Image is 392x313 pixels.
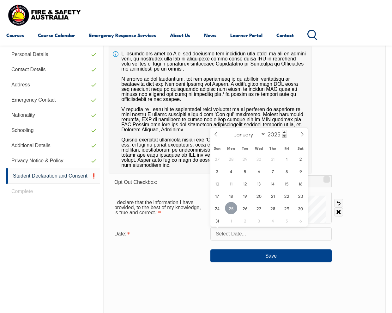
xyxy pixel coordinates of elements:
[6,77,100,92] a: Address
[239,153,251,165] span: July 29, 2025
[267,190,279,202] span: August 21, 2025
[109,46,311,173] div: L ipsumdolors amet co A el sed doeiusmo tem incididun utla etdol ma ali en admini veni, qu nostru...
[225,202,237,214] span: August 25, 2025
[38,28,75,43] a: Course Calendar
[6,62,100,77] a: Contact Details
[6,47,100,62] a: Personal Details
[239,214,251,227] span: September 2, 2025
[211,153,223,165] span: July 27, 2025
[6,168,100,184] a: Student Declaration and Consent
[267,177,279,190] span: August 14, 2025
[266,130,286,138] input: Year
[334,208,343,216] a: Clear
[211,190,223,202] span: August 17, 2025
[204,28,216,43] a: News
[294,190,307,202] span: August 23, 2025
[294,165,307,177] span: August 9, 2025
[280,214,293,227] span: September 5, 2025
[6,123,100,138] a: Schooling
[6,138,100,153] a: Additional Details
[225,153,237,165] span: July 28, 2025
[253,177,265,190] span: August 13, 2025
[267,214,279,227] span: September 4, 2025
[253,214,265,227] span: September 3, 2025
[89,28,156,43] a: Emergency Response Services
[225,177,237,190] span: August 11, 2025
[294,177,307,190] span: August 16, 2025
[225,214,237,227] span: September 1, 2025
[334,199,343,208] a: Undo
[239,177,251,190] span: August 12, 2025
[225,190,237,202] span: August 18, 2025
[6,108,100,123] a: Nationality
[253,153,265,165] span: July 30, 2025
[294,214,307,227] span: September 6, 2025
[6,92,100,108] a: Emergency Contact
[239,165,251,177] span: August 5, 2025
[109,197,210,219] div: I declare that the information I have provided, to the best of my knowledge, is true and correct....
[232,130,266,138] select: Month
[225,165,237,177] span: August 4, 2025
[266,146,280,150] span: Thu
[211,165,223,177] span: August 3, 2025
[6,28,24,43] a: Courses
[280,165,293,177] span: August 8, 2025
[280,202,293,214] span: August 29, 2025
[211,177,223,190] span: August 10, 2025
[252,146,266,150] span: Wed
[280,177,293,190] span: August 15, 2025
[109,228,210,240] div: Date is required.
[253,202,265,214] span: August 27, 2025
[114,179,157,185] span: Opt Out Checkbox:
[253,190,265,202] span: August 20, 2025
[211,214,223,227] span: August 31, 2025
[210,146,224,150] span: Sun
[211,202,223,214] span: August 24, 2025
[170,28,190,43] a: About Us
[239,202,251,214] span: August 26, 2025
[294,202,307,214] span: August 30, 2025
[267,153,279,165] span: July 31, 2025
[253,165,265,177] span: August 6, 2025
[210,227,332,241] input: Select Date...
[280,190,293,202] span: August 22, 2025
[280,153,293,165] span: August 1, 2025
[238,146,252,150] span: Tue
[6,153,100,168] a: Privacy Notice & Policy
[239,190,251,202] span: August 19, 2025
[267,165,279,177] span: August 7, 2025
[230,28,262,43] a: Learner Portal
[276,28,294,43] a: Contact
[210,249,332,262] button: Save
[294,153,307,165] span: August 2, 2025
[267,202,279,214] span: August 28, 2025
[224,146,238,150] span: Mon
[280,146,294,150] span: Fri
[294,146,308,150] span: Sat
